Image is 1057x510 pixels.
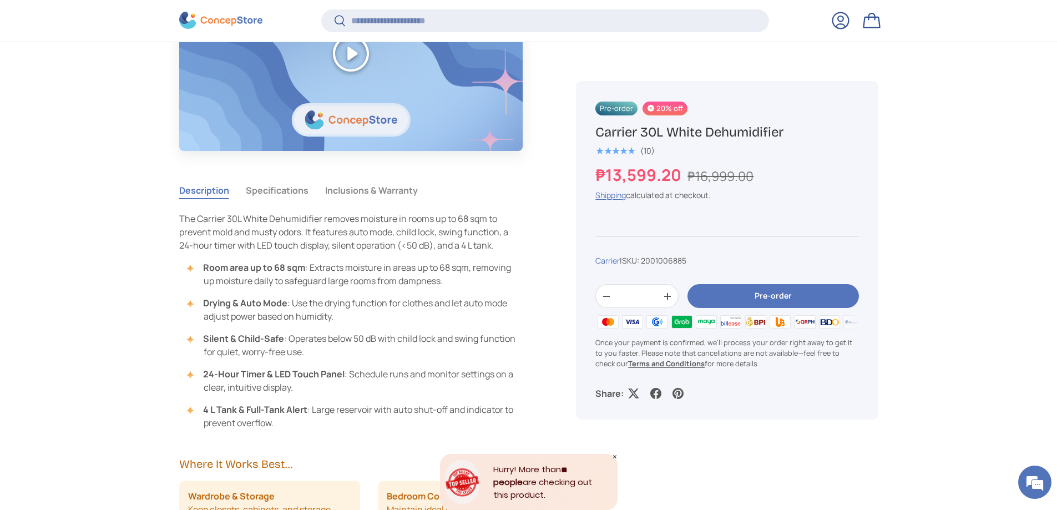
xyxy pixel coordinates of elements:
div: 5.0 out of 5.0 stars [595,146,635,156]
img: maya [694,314,719,330]
span: ★★★★★ [595,145,635,156]
a: Terms and Conditions [628,358,705,368]
li: : Large reservoir with auto shut-off and indicator to prevent overflow. [190,403,523,430]
a: Shipping [595,190,626,200]
div: (10) [640,147,655,155]
strong: 24-Hour Timer & LED Touch Panel [203,368,345,380]
span: Pre-order [595,102,638,115]
textarea: Type your message and hit 'Enter' [6,303,211,342]
span: | [620,255,686,266]
span: SKU: [622,255,639,266]
a: Carrier [595,255,620,266]
img: billease [719,314,743,330]
li: : Schedule runs and monitor settings on a clear, intuitive display. [190,367,523,394]
strong: 4 L Tank & Full-Tank Alert [203,403,307,416]
li: : Extracts moisture in areas up to 68 sqm, removing up moisture daily to safeguard large rooms fr... [190,261,523,287]
p: Once your payment is confirmed, we'll process your order right away to get it to you faster. Plea... [595,337,858,370]
img: grabpay [669,314,694,330]
button: Description [179,178,229,203]
button: Inclusions & Warranty [325,178,418,203]
button: Specifications [246,178,308,203]
div: Minimize live chat window [182,6,209,32]
img: metrobank [842,314,866,330]
h2: Where It Works Best... [179,456,523,472]
strong: Bedroom Comfort [387,489,463,503]
span: We're online! [64,140,153,252]
div: calculated at checkout. [595,189,858,201]
img: ubp [768,314,792,330]
img: bpi [744,314,768,330]
img: gcash [645,314,669,330]
span: 2001006885 [641,255,686,266]
span: 20% off [643,102,687,115]
s: ₱16,999.00 [687,167,753,185]
div: Close [612,454,618,459]
button: Pre-order [687,285,858,309]
strong: Drying & Auto Mode [203,297,287,309]
h1: Carrier 30L White Dehumidifier [595,124,858,141]
img: ConcepStore [179,12,262,29]
strong: ₱13,599.20 [595,164,684,186]
strong: Silent & Child-Safe [203,332,284,345]
span: The Carrier 30L White Dehumidifier removes moisture in rooms up to 68 sqm to prevent mold and mus... [179,213,508,251]
img: qrph [792,314,817,330]
li: : Operates below 50 dB with child lock and swing function for quiet, worry-free use. [190,332,523,358]
li: : Use the drying function for clothes and let auto mode adjust power based on humidity. [190,296,523,323]
strong: Wardrobe & Storage [188,489,275,503]
div: Chat with us now [58,62,186,77]
img: bdo [817,314,842,330]
p: Share: [595,387,624,400]
strong: Room area up to 68 sqm [203,261,305,274]
img: master [595,314,620,330]
a: 5.0 out of 5.0 stars (10) [595,144,655,156]
img: visa [620,314,645,330]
